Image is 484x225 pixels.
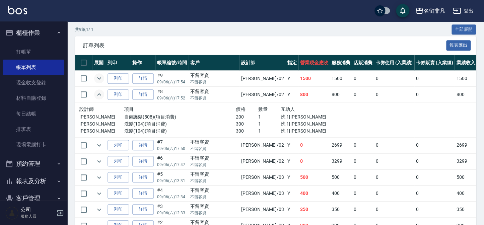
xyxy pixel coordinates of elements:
[239,202,286,217] td: [PERSON_NAME] /03
[446,42,471,48] a: 報表匯出
[236,106,246,112] span: 價格
[79,106,94,112] span: 設計師
[132,156,154,166] a: 詳情
[83,42,446,49] span: 訂單列表
[108,89,129,100] button: 列印
[414,55,455,71] th: 卡券販賣 (入業績)
[190,88,238,95] div: 不留客資
[414,137,455,153] td: 0
[446,40,471,51] button: 報表匯出
[280,128,347,135] p: 洗-1[[PERSON_NAME]
[94,172,104,182] button: expand row
[452,24,476,35] button: 全部展開
[374,137,414,153] td: 0
[94,140,104,150] button: expand row
[20,207,55,213] h5: 公司
[330,137,352,153] td: 2699
[3,60,64,75] a: 帳單列表
[108,204,129,215] button: 列印
[79,114,124,121] p: [PERSON_NAME]
[298,55,330,71] th: 營業現金應收
[190,139,238,146] div: 不留客資
[239,153,286,169] td: [PERSON_NAME] /02
[374,153,414,169] td: 0
[3,155,64,172] button: 預約管理
[3,75,64,90] a: 現金收支登錄
[286,202,298,217] td: Y
[236,121,258,128] p: 300
[374,202,414,217] td: 0
[286,137,298,153] td: Y
[286,153,298,169] td: Y
[239,185,286,201] td: [PERSON_NAME] /03
[330,202,352,217] td: 350
[298,202,330,217] td: 350
[258,106,268,112] span: 數量
[280,106,295,112] span: 互助人
[79,121,124,128] p: [PERSON_NAME]
[298,71,330,86] td: 1500
[352,153,374,169] td: 0
[352,185,374,201] td: 0
[3,190,64,207] button: 客戶管理
[414,153,455,169] td: 0
[455,55,477,71] th: 業績收入
[455,87,477,102] td: 800
[455,169,477,185] td: 500
[157,79,187,85] p: 09/06 (六) 17:54
[132,140,154,150] a: 詳情
[286,55,298,71] th: 指定
[286,87,298,102] td: Y
[414,87,455,102] td: 0
[280,114,347,121] p: 洗-1[[PERSON_NAME]
[124,106,134,112] span: 項目
[190,162,238,168] p: 不留客資
[94,156,104,166] button: expand row
[298,185,330,201] td: 400
[352,137,374,153] td: 0
[455,185,477,201] td: 400
[236,114,258,121] p: 200
[413,4,447,18] button: 名留非凡
[423,7,445,15] div: 名留非凡
[352,202,374,217] td: 0
[157,210,187,216] p: 09/06 (六) 12:33
[157,194,187,200] p: 09/06 (六) 12:34
[374,169,414,185] td: 0
[155,137,189,153] td: #7
[108,156,129,166] button: 列印
[258,114,281,121] p: 1
[108,140,129,150] button: 列印
[3,137,64,152] a: 現場電腦打卡
[190,155,238,162] div: 不留客資
[239,137,286,153] td: [PERSON_NAME] /02
[132,172,154,182] a: 詳情
[450,5,476,17] button: 登出
[155,153,189,169] td: #6
[236,128,258,135] p: 300
[155,202,189,217] td: #3
[189,55,239,71] th: 客戶
[190,171,238,178] div: 不留客資
[132,204,154,215] a: 詳情
[108,188,129,199] button: 列印
[94,205,104,215] button: expand row
[157,178,187,184] p: 09/06 (六) 13:31
[190,95,238,101] p: 不留客資
[190,146,238,152] p: 不留客資
[374,87,414,102] td: 0
[239,55,286,71] th: 設計師
[132,89,154,100] a: 詳情
[3,106,64,122] a: 每日結帳
[330,185,352,201] td: 400
[330,55,352,71] th: 服務消費
[92,55,106,71] th: 展開
[108,172,129,182] button: 列印
[414,71,455,86] td: 0
[106,55,131,71] th: 列印
[124,114,236,121] p: 自備護髮(508)(項目消費)
[190,72,238,79] div: 不留客資
[352,169,374,185] td: 0
[5,206,19,220] img: Person
[414,202,455,217] td: 0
